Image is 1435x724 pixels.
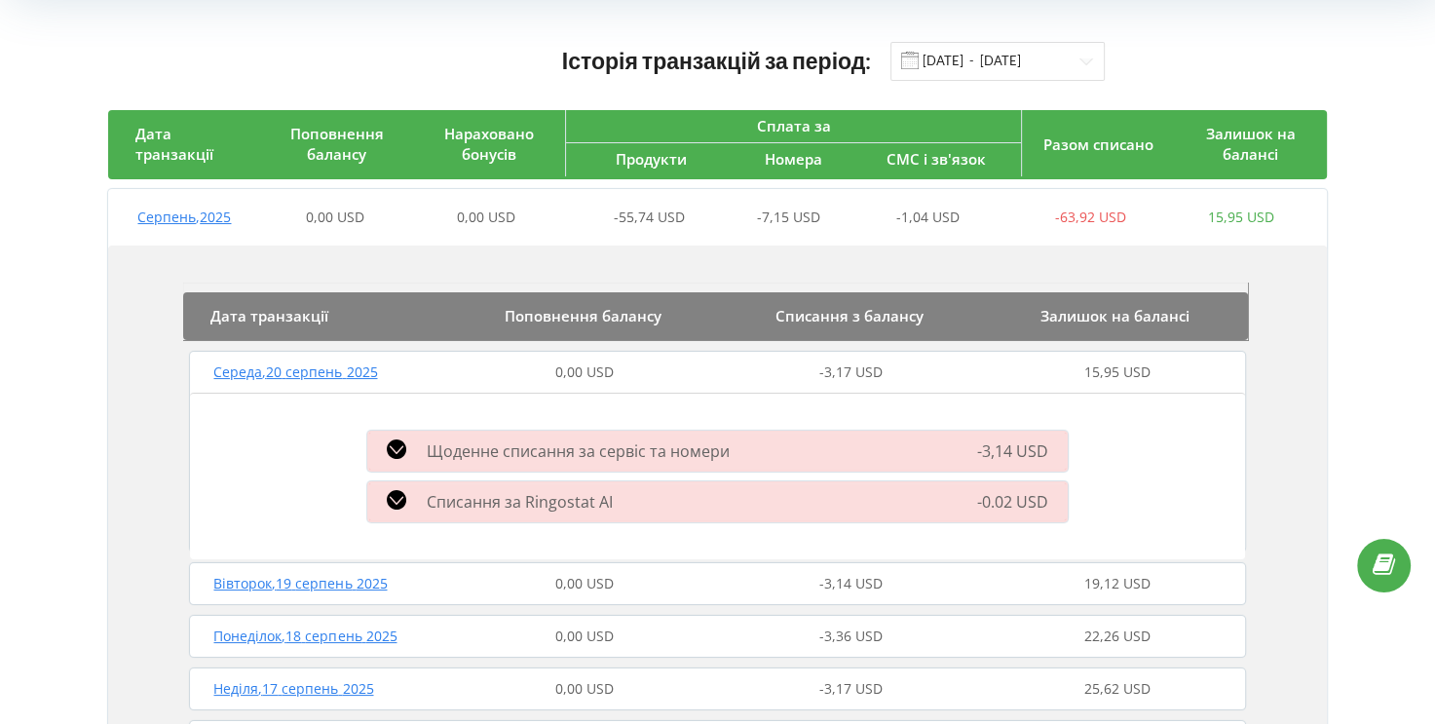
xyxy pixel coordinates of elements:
[896,208,960,226] span: -1,04 USD
[819,574,883,592] span: -3,14 USD
[1084,574,1151,592] span: 19,12 USD
[1084,627,1151,645] span: 22,26 USD
[819,679,883,698] span: -3,17 USD
[1040,306,1190,325] span: Залишок на балансі
[426,491,612,513] span: Списання за Ringostat AI
[614,208,685,226] span: -55,74 USD
[1208,208,1274,226] span: 15,95 USD
[426,440,729,462] span: Щоденне списання за сервіс та номери
[1043,134,1153,154] span: Разом списано
[457,208,515,226] span: 0,00 USD
[135,124,213,164] span: Дата транзакції
[1055,208,1126,226] span: -63,92 USD
[977,491,1048,513] span: -0.02 USD
[819,627,883,645] span: -3,36 USD
[213,679,373,698] span: Неділя , 17 серпень 2025
[306,208,364,226] span: 0,00 USD
[819,362,883,381] span: -3,17 USD
[616,149,687,169] span: Продукти
[555,574,614,592] span: 0,00 USD
[977,440,1048,462] span: -3,14 USD
[757,116,831,135] span: Сплата за
[444,124,534,164] span: Нараховано бонусів
[555,627,614,645] span: 0,00 USD
[886,149,985,169] span: СМС і зв'язок
[213,627,397,645] span: Понеділок , 18 серпень 2025
[1084,362,1151,381] span: 15,95 USD
[213,574,387,592] span: Вівторок , 19 серпень 2025
[562,47,872,74] span: Історія транзакцій за період:
[1205,124,1295,164] span: Залишок на балансі
[757,208,820,226] span: -7,15 USD
[505,306,661,325] span: Поповнення балансу
[775,306,924,325] span: Списання з балансу
[213,362,377,381] span: Середа , 20 серпень 2025
[555,362,614,381] span: 0,00 USD
[210,306,328,325] span: Дата транзакції
[1084,679,1151,698] span: 25,62 USD
[765,149,822,169] span: Номера
[137,208,231,226] span: Серпень , 2025
[555,679,614,698] span: 0,00 USD
[290,124,384,164] span: Поповнення балансу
